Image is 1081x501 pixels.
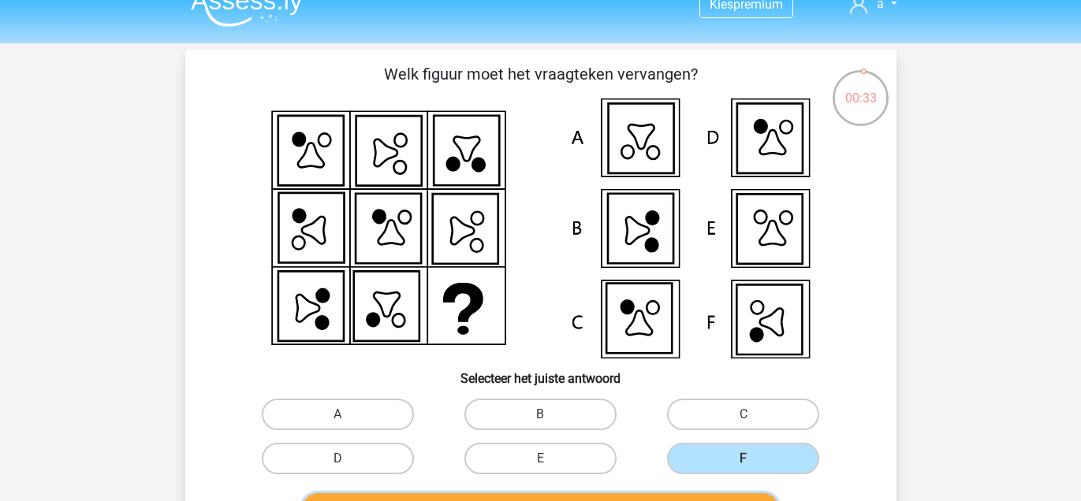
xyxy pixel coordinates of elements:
label: F [667,443,819,474]
label: E [464,443,617,474]
p: Welk figuur moet het vraagteken vervangen? [211,62,871,86]
label: B [464,399,617,430]
h6: Selecteer het juiste antwoord [211,358,871,386]
label: D [262,443,414,474]
label: A [262,399,414,430]
label: C [667,399,819,430]
div: 00:33 [831,69,890,108]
